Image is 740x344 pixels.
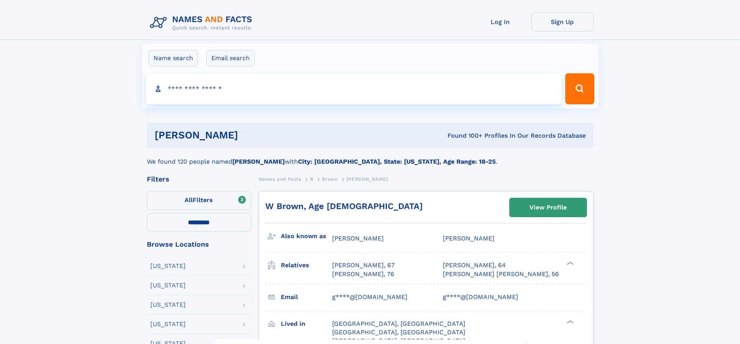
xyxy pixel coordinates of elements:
button: Search Button [565,73,594,104]
div: [US_STATE] [150,321,186,327]
h3: Email [281,290,332,304]
a: [PERSON_NAME] [PERSON_NAME], 56 [443,270,559,278]
span: [PERSON_NAME] [346,176,388,182]
span: Brown [322,176,338,182]
div: ❯ [565,261,574,266]
span: [GEOGRAPHIC_DATA], [GEOGRAPHIC_DATA] [332,328,465,336]
h3: Lived in [281,317,332,330]
span: [PERSON_NAME] [443,235,494,242]
input: search input [146,73,562,104]
label: Name search [148,50,198,66]
a: Names and Facts [259,174,301,184]
div: Filters [147,176,251,183]
div: [US_STATE] [150,282,186,289]
div: Found 100+ Profiles In Our Records Database [343,131,586,140]
label: Filters [147,191,251,210]
a: [PERSON_NAME], 67 [332,261,395,270]
span: [GEOGRAPHIC_DATA], [GEOGRAPHIC_DATA] [332,320,465,327]
a: Brown [322,174,338,184]
a: Sign Up [531,12,594,31]
a: Log In [469,12,531,31]
span: [PERSON_NAME] [332,235,384,242]
div: [US_STATE] [150,263,186,269]
h3: Also known as [281,230,332,243]
b: [PERSON_NAME] [232,158,285,165]
a: View Profile [510,198,587,217]
h3: Relatives [281,259,332,272]
div: ❯ [565,319,574,324]
a: [PERSON_NAME], 64 [443,261,506,270]
a: B [310,174,313,184]
div: We found 120 people named with . [147,148,594,166]
b: City: [GEOGRAPHIC_DATA], State: [US_STATE], Age Range: 18-25 [298,158,496,165]
div: Browse Locations [147,241,251,248]
span: B [310,176,313,182]
label: Email search [206,50,255,66]
h1: [PERSON_NAME] [155,130,343,140]
img: Logo Names and Facts [147,12,259,33]
div: [US_STATE] [150,302,186,308]
div: View Profile [529,199,567,216]
span: All [185,196,193,204]
a: [PERSON_NAME], 76 [332,270,394,278]
a: W Brown, Age [DEMOGRAPHIC_DATA] [265,201,423,211]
